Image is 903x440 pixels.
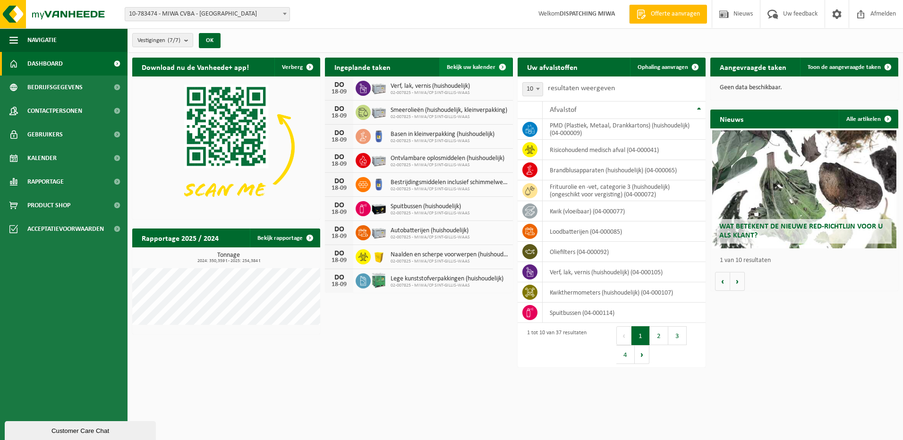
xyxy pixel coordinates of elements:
[710,110,753,128] h2: Nieuws
[27,76,83,99] span: Bedrijfsgegevens
[330,129,349,137] div: DO
[137,259,320,263] span: 2024: 350,359 t - 2025: 254,384 t
[391,251,508,259] span: Naalden en scherpe voorwerpen (huishoudelijk)
[330,81,349,89] div: DO
[137,252,320,263] h3: Tonnage
[720,257,894,264] p: 1 van 10 resultaten
[391,211,470,216] span: 02-007825 - MIWA/CP SINT-GILLIS-WAAS
[648,9,702,19] span: Offerte aanvragen
[391,131,494,138] span: Basen in kleinverpakking (huishoudelijk)
[715,272,730,291] button: Vorige
[371,176,387,192] img: PB-OT-0120-HPE-00-02
[371,103,387,119] img: PB-LB-0680-HPE-GY-11
[548,85,615,92] label: resultaten weergeven
[631,326,650,345] button: 1
[543,201,706,221] td: kwik (vloeibaar) (04-000077)
[199,33,221,48] button: OK
[543,160,706,180] td: brandblusapparaten (huishoudelijk) (04-000065)
[330,209,349,216] div: 18-09
[168,37,180,43] count: (7/7)
[543,180,706,201] td: frituurolie en -vet, categorie 3 (huishoudelijk) (ongeschikt voor vergisting) (04-000072)
[27,217,104,241] span: Acceptatievoorwaarden
[808,64,881,70] span: Toon de aangevraagde taken
[132,76,320,218] img: Download de VHEPlus App
[330,281,349,288] div: 18-09
[27,52,63,76] span: Dashboard
[668,326,687,345] button: 3
[391,186,508,192] span: 02-007825 - MIWA/CP SINT-GILLIS-WAAS
[132,228,228,247] h2: Rapportage 2025 / 2024
[839,110,897,128] a: Alle artikelen
[391,235,470,240] span: 02-007825 - MIWA/CP SINT-GILLIS-WAAS
[391,275,503,283] span: Lege kunststofverpakkingen (huishoudelijk)
[371,127,387,144] img: PB-OT-0120-HPE-00-02
[27,123,63,146] span: Gebruikers
[391,259,508,264] span: 02-007825 - MIWA/CP SINT-GILLIS-WAAS
[330,274,349,281] div: DO
[274,58,319,76] button: Verberg
[543,140,706,160] td: risicohoudend medisch afval (04-000041)
[560,10,615,17] strong: DISPATCHING MIWA
[710,58,796,76] h2: Aangevraagde taken
[325,58,400,76] h2: Ingeplande taken
[391,155,504,162] span: Ontvlambare oplosmiddelen (huishoudelijk)
[391,283,503,288] span: 02-007825 - MIWA/CP SINT-GILLIS-WAAS
[522,325,587,365] div: 1 tot 10 van 37 resultaten
[523,83,543,96] span: 10
[27,99,82,123] span: Contactpersonen
[330,233,349,240] div: 18-09
[330,153,349,161] div: DO
[27,146,57,170] span: Kalender
[630,58,705,76] a: Ophaling aanvragen
[650,326,668,345] button: 2
[330,257,349,264] div: 18-09
[371,79,387,95] img: PB-LB-0680-HPE-GY-11
[518,58,587,76] h2: Uw afvalstoffen
[391,114,507,120] span: 02-007825 - MIWA/CP SINT-GILLIS-WAAS
[330,161,349,168] div: 18-09
[132,58,258,76] h2: Download nu de Vanheede+ app!
[330,105,349,113] div: DO
[447,64,495,70] span: Bekijk uw kalender
[137,34,180,48] span: Vestigingen
[730,272,745,291] button: Volgende
[550,106,577,114] span: Afvalstof
[125,7,290,21] span: 10-783474 - MIWA CVBA - SINT-NIKLAAS
[800,58,897,76] a: Toon de aangevraagde taken
[330,178,349,185] div: DO
[27,170,64,194] span: Rapportage
[371,224,387,240] img: PB-LB-0680-HPE-GY-11
[330,89,349,95] div: 18-09
[616,345,635,364] button: 4
[522,82,543,96] span: 10
[371,152,387,168] img: PB-LB-0680-HPE-GY-11
[391,83,470,90] span: Verf, lak, vernis (huishoudelijk)
[439,58,512,76] a: Bekijk uw kalender
[719,223,883,239] span: Wat betekent de nieuwe RED-richtlijn voor u als klant?
[125,8,290,21] span: 10-783474 - MIWA CVBA - SINT-NIKLAAS
[330,202,349,209] div: DO
[282,64,303,70] span: Verberg
[391,138,494,144] span: 02-007825 - MIWA/CP SINT-GILLIS-WAAS
[391,203,470,211] span: Spuitbussen (huishoudelijk)
[391,90,470,96] span: 02-007825 - MIWA/CP SINT-GILLIS-WAAS
[330,137,349,144] div: 18-09
[543,221,706,242] td: loodbatterijen (04-000085)
[330,250,349,257] div: DO
[27,194,70,217] span: Product Shop
[330,226,349,233] div: DO
[391,162,504,168] span: 02-007825 - MIWA/CP SINT-GILLIS-WAAS
[543,303,706,323] td: spuitbussen (04-000114)
[5,419,158,440] iframe: chat widget
[330,113,349,119] div: 18-09
[27,28,57,52] span: Navigatie
[629,5,707,24] a: Offerte aanvragen
[371,271,387,289] img: PB-HB-1400-HPE-GN-11
[543,242,706,262] td: oliefilters (04-000092)
[543,262,706,282] td: verf, lak, vernis (huishoudelijk) (04-000105)
[543,119,706,140] td: PMD (Plastiek, Metaal, Drankkartons) (huishoudelijk) (04-000009)
[616,326,631,345] button: Previous
[132,33,193,47] button: Vestigingen(7/7)
[638,64,688,70] span: Ophaling aanvragen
